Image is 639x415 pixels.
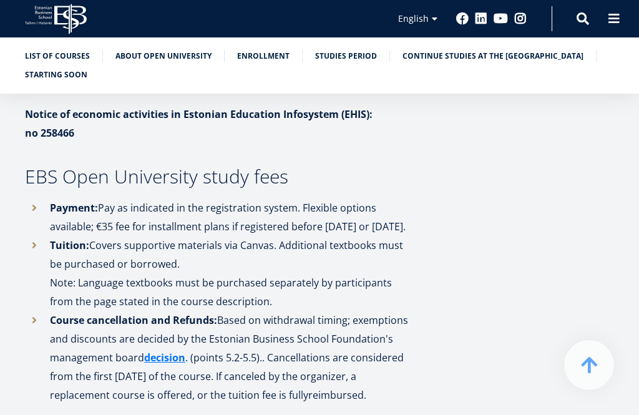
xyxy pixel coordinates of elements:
[50,313,217,327] strong: Course cancellation and Refunds:
[475,12,487,25] a: Linkedin
[25,69,87,81] a: Starting soon
[25,311,408,404] li: Based on withdrawal timing; exemptions and discounts are decided by the Estonian Business School ...
[237,50,290,62] a: Enrollment
[315,50,377,62] a: Studies period
[144,351,185,364] strong: decision
[115,50,212,62] a: About Open University
[50,238,89,252] strong: Tuition:
[25,107,373,140] strong: Notice of economic activities in Estonian Education Infosystem (EHIS): no 258466
[456,12,469,25] a: Facebook
[50,201,98,215] strong: Payment:
[402,50,583,62] a: Continue studies at the [GEOGRAPHIC_DATA]
[514,12,527,25] a: Instagram
[144,348,185,367] a: decision
[25,50,90,62] a: List of Courses
[25,167,408,186] h3: EBS Open University study fees
[25,198,408,236] li: Pay as indicated in the registration system. Flexible options available; €35 fee for installment ...
[25,236,408,311] li: Covers supportive materials via Canvas. Additional textbooks must be purchased or borrowed. Note:...
[494,12,508,25] a: Youtube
